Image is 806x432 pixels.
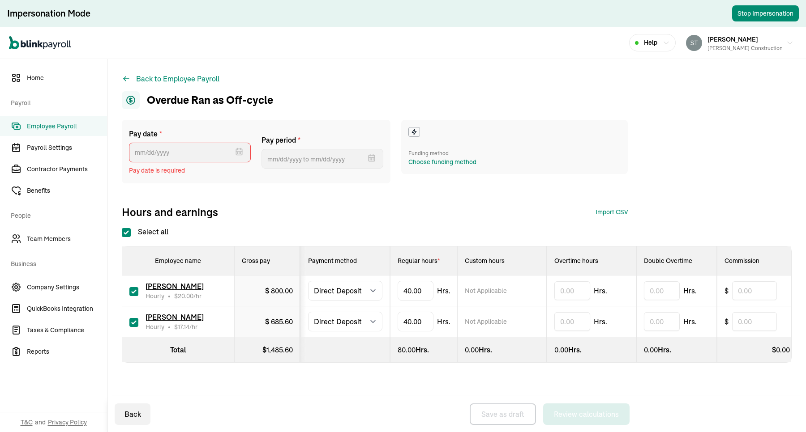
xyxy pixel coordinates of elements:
span: Privacy Policy [48,418,87,427]
input: mm/dd/yyyy [129,143,251,162]
span: Hrs. [683,316,697,327]
div: Custom hours [465,256,539,265]
input: TextInput [398,312,433,331]
button: Help [629,34,676,51]
div: Hrs. [554,344,629,355]
span: 80.00 [398,345,416,354]
button: Stop Impersonation [732,5,799,21]
span: Help [644,38,657,47]
div: $ [265,316,293,327]
span: Not Applicable [465,317,507,326]
span: 0.00 [465,345,479,354]
span: People [11,202,102,227]
input: Select all [122,228,131,237]
span: Commission [725,257,759,265]
input: mm/dd/yyyy to mm/dd/yyyy [262,149,383,169]
span: [PERSON_NAME] [707,35,758,43]
label: Select all [122,226,168,237]
span: /hr [174,322,197,331]
span: Taxes & Compliance [27,326,107,335]
span: 0.00 [554,345,568,354]
span: • [168,292,171,301]
div: Total [129,344,227,355]
div: Hrs. [644,344,709,355]
div: Review calculations [554,409,619,419]
span: 1,485.60 [266,345,293,354]
span: Hourly [146,322,164,331]
button: Back [115,403,150,425]
input: 0.00 [644,312,680,331]
div: $ [242,344,293,355]
span: 17.14 [178,323,189,331]
div: Hrs. [465,344,539,355]
span: $ [725,285,729,296]
span: Company Settings [27,283,107,292]
iframe: Chat Widget [657,335,806,432]
span: [PERSON_NAME] [146,282,204,291]
button: [PERSON_NAME][PERSON_NAME] Construction [682,32,797,54]
span: Hrs. [594,285,607,296]
span: Payment method [308,257,357,265]
label: Pay period [262,135,383,145]
input: 0.00 [732,281,777,300]
div: [PERSON_NAME] Construction [707,44,783,52]
button: Import CSV [596,208,628,217]
span: 0.00 [644,345,658,354]
label: Pay date [129,128,251,139]
span: Team Members [27,234,107,244]
input: 0.00 [644,281,680,300]
nav: Global [9,30,71,56]
div: Double Overtime [644,256,709,265]
span: Hrs. [437,316,450,327]
input: 0.00 [554,312,590,331]
span: $ [174,323,189,331]
span: Hrs. [437,285,450,296]
span: /hr [174,292,201,301]
span: Hourly [146,292,164,301]
span: Contractor Payments [27,165,107,174]
span: Not Applicable [465,286,507,295]
span: Overtime hours [554,257,598,265]
span: Employee Payroll [27,122,107,131]
button: Choose funding method [408,157,476,167]
span: 20.00 [178,292,193,300]
h1: Overdue Ran as Off-cycle [122,91,273,109]
span: 800.00 [271,286,293,295]
span: Benefits [27,186,107,195]
div: Gross pay [242,256,293,265]
input: 0.00 [554,281,590,300]
span: Hours and earnings [122,205,218,219]
span: Employee name [155,257,201,265]
span: Hrs. [683,285,697,296]
span: T&C [21,418,33,427]
span: 685.60 [271,317,293,326]
div: Funding method [408,149,476,157]
input: TextInput [398,281,433,301]
span: Regular hours [398,257,440,265]
input: 0.00 [732,312,777,331]
div: Save as draft [481,409,524,419]
span: Home [27,73,107,83]
span: Reports [27,347,107,356]
span: • [168,322,171,331]
span: $ [174,292,193,300]
div: $ [265,285,293,296]
span: [PERSON_NAME] [146,313,204,322]
span: Pay date is required [129,166,251,175]
span: $ [725,316,729,327]
button: Save as draft [470,403,536,425]
span: Payroll Settings [27,143,107,152]
button: Back to Employee Payroll [122,73,219,84]
span: QuickBooks Integration [27,304,107,313]
div: Hrs. [398,344,450,355]
span: Business [11,250,102,275]
button: Review calculations [543,403,630,425]
div: Impersonation Mode [7,7,90,20]
span: Hrs. [594,316,607,327]
span: Payroll [11,89,102,114]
